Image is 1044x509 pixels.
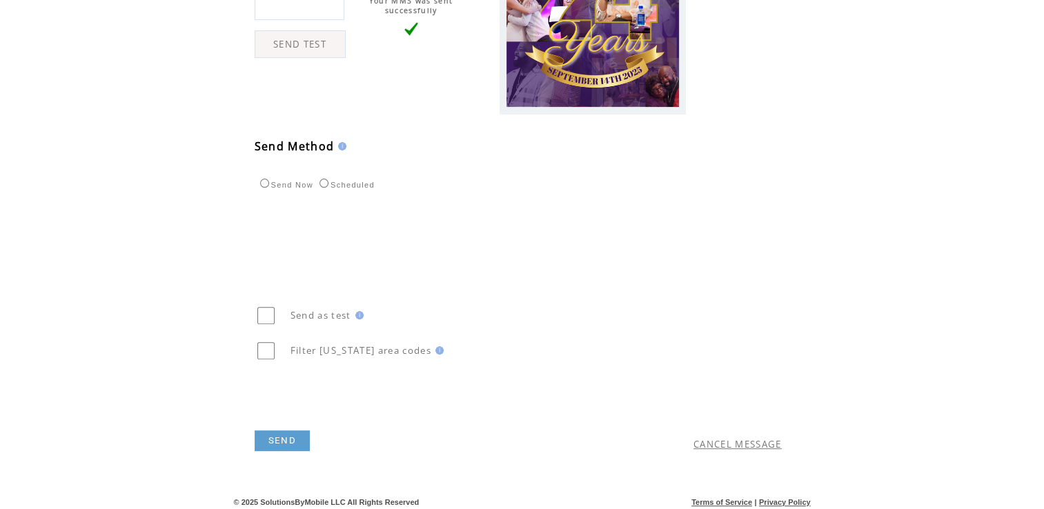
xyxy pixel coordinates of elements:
a: CANCEL MESSAGE [693,438,782,450]
span: Send as test [290,309,351,321]
a: Privacy Policy [759,498,811,506]
img: vLarge.png [404,22,418,36]
img: help.gif [334,142,346,150]
img: help.gif [431,346,444,355]
span: © 2025 SolutionsByMobile LLC All Rights Reserved [234,498,420,506]
input: Send Now [260,179,269,188]
span: Send Method [255,139,335,154]
input: Scheduled [319,179,328,188]
label: Send Now [257,181,313,189]
a: SEND TEST [255,30,346,58]
span: | [754,498,756,506]
span: Filter [US_STATE] area codes [290,344,431,357]
label: Scheduled [316,181,375,189]
img: help.gif [351,311,364,319]
a: Terms of Service [691,498,752,506]
a: SEND [255,430,310,451]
